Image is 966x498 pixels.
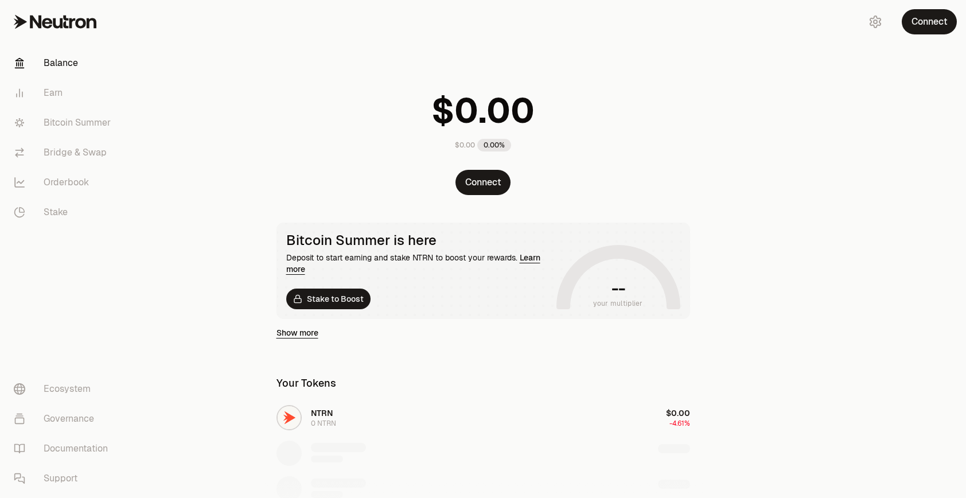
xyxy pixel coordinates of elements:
[5,464,124,493] a: Support
[5,48,124,78] a: Balance
[5,374,124,404] a: Ecosystem
[902,9,957,34] button: Connect
[611,279,625,298] h1: --
[276,375,336,391] div: Your Tokens
[5,434,124,464] a: Documentation
[286,289,371,309] a: Stake to Boost
[276,327,318,339] a: Show more
[286,232,552,248] div: Bitcoin Summer is here
[5,168,124,197] a: Orderbook
[5,197,124,227] a: Stake
[286,252,552,275] div: Deposit to start earning and stake NTRN to boost your rewards.
[455,170,511,195] button: Connect
[593,298,643,309] span: your multiplier
[5,138,124,168] a: Bridge & Swap
[5,78,124,108] a: Earn
[5,404,124,434] a: Governance
[455,141,475,150] div: $0.00
[477,139,511,151] div: 0.00%
[5,108,124,138] a: Bitcoin Summer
